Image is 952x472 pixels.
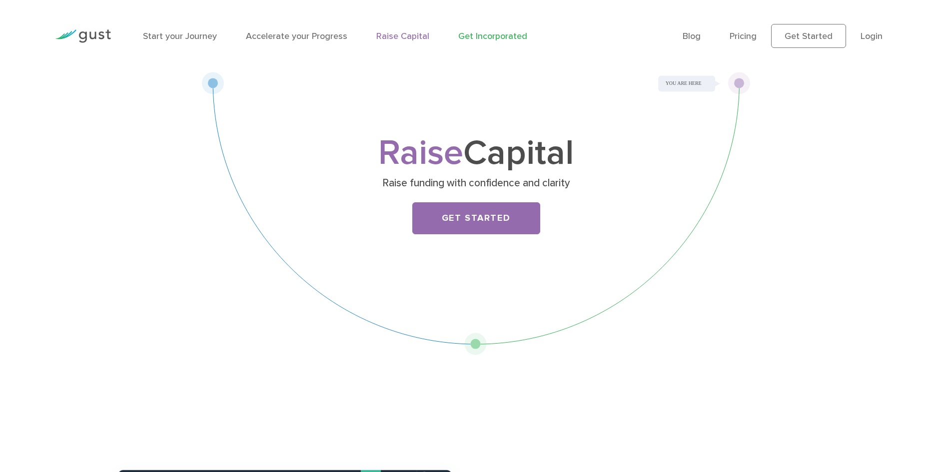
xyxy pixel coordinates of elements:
a: Get Incorporated [458,31,527,41]
a: Blog [683,31,701,41]
a: Raise Capital [376,31,429,41]
a: Get Started [412,202,540,234]
a: Accelerate your Progress [246,31,347,41]
a: Get Started [771,24,846,48]
p: Raise funding with confidence and clarity [282,176,670,190]
a: Pricing [730,31,757,41]
a: Start your Journey [143,31,217,41]
span: Raise [378,132,463,174]
img: Gust Logo [55,29,111,43]
a: Login [861,31,883,41]
h1: Capital [279,137,674,169]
